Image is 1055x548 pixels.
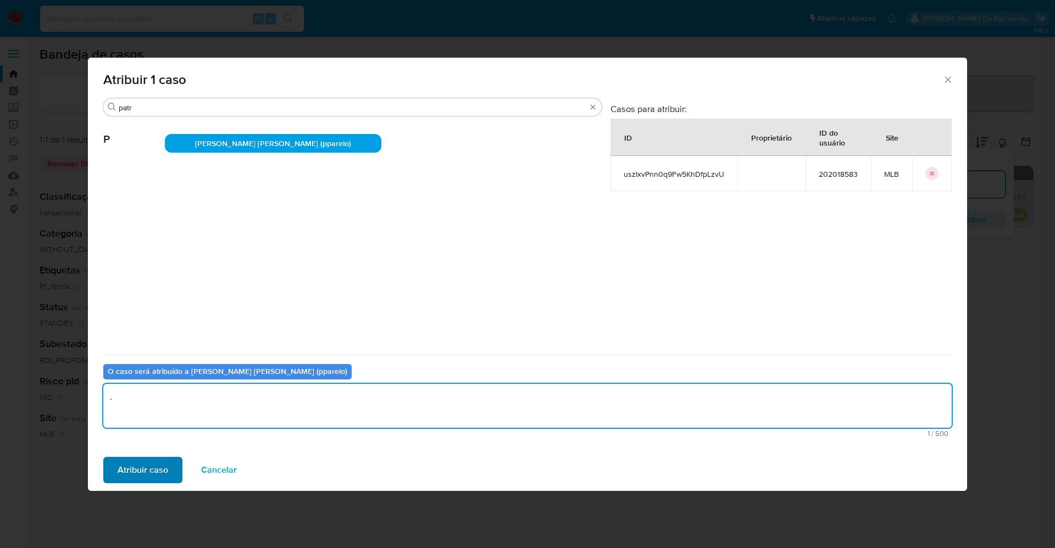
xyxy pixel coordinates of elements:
[103,116,165,146] span: P
[118,458,168,482] span: Atribuir caso
[942,74,952,84] button: Fechar a janela
[103,384,952,428] textarea: .
[201,458,237,482] span: Cancelar
[610,103,952,114] h3: Casos para atribuir:
[103,73,942,86] span: Atribuir 1 caso
[88,58,967,491] div: assign-modal
[806,119,870,155] div: ID do usuário
[884,169,899,179] span: MLB
[165,134,381,153] div: [PERSON_NAME] [PERSON_NAME] (pparelo)
[588,103,597,111] button: Borrar
[738,124,805,150] div: Proprietário
[107,430,948,437] span: Máximo 500 caracteres
[187,457,251,483] button: Cancelar
[819,169,858,179] span: 202018583
[108,103,116,111] button: Buscar
[108,366,347,377] b: O caso será atribuído a [PERSON_NAME] [PERSON_NAME] (pparelo)
[873,124,912,150] div: Site
[195,138,351,149] span: [PERSON_NAME] [PERSON_NAME] (pparelo)
[925,167,939,180] button: icon-button
[611,124,645,150] div: ID
[624,169,724,179] span: uszIxvPnn0q9Fw5KhDfpLzvU
[103,457,182,483] button: Atribuir caso
[119,103,586,113] input: Analista de pesquisa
